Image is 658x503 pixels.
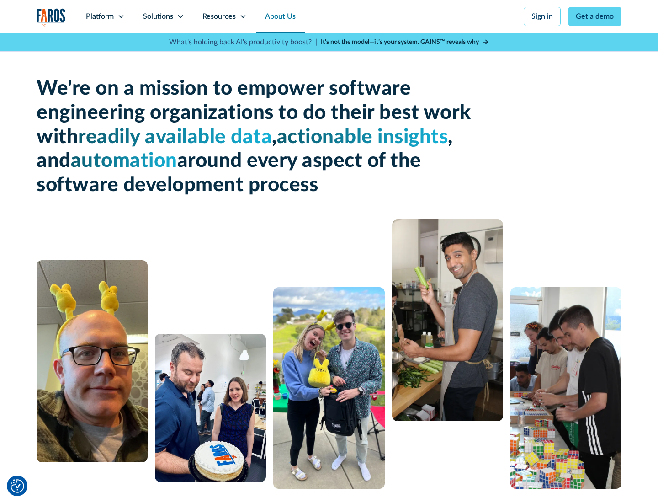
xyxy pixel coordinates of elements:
[143,11,173,22] div: Solutions
[321,39,479,45] strong: It’s not the model—it’s your system. GAINS™ reveals why
[37,77,475,198] h1: We're on a mission to empower software engineering organizations to do their best work with , , a...
[37,8,66,27] img: Logo of the analytics and reporting company Faros.
[37,260,148,462] img: A man with glasses and a bald head wearing a yellow bunny headband.
[169,37,317,48] p: What's holding back AI's productivity boost? |
[524,7,561,26] a: Sign in
[11,479,24,493] button: Cookie Settings
[11,479,24,493] img: Revisit consent button
[37,8,66,27] a: home
[277,127,448,147] span: actionable insights
[321,37,489,47] a: It’s not the model—it’s your system. GAINS™ reveals why
[202,11,236,22] div: Resources
[86,11,114,22] div: Platform
[273,287,384,489] img: A man and a woman standing next to each other.
[510,287,621,489] img: 5 people constructing a puzzle from Rubik's cubes
[78,127,272,147] span: readily available data
[392,219,503,421] img: man cooking with celery
[568,7,621,26] a: Get a demo
[71,151,177,171] span: automation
